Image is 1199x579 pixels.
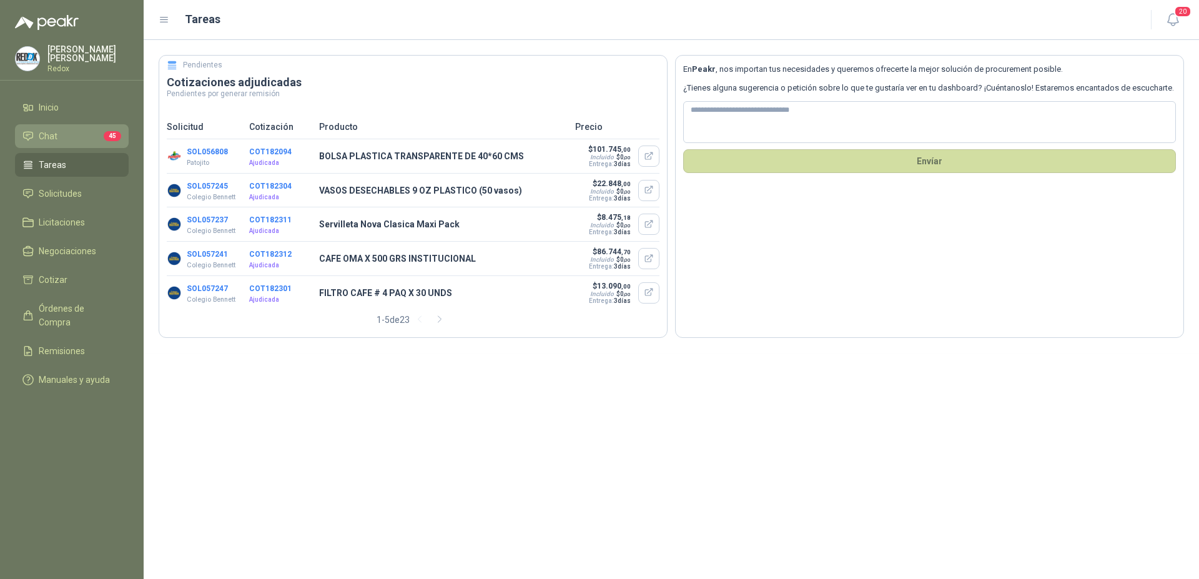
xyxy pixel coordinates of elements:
img: Company Logo [167,149,182,164]
button: Envíar [683,149,1176,173]
img: Company Logo [167,217,182,232]
p: [PERSON_NAME] [PERSON_NAME] [47,45,129,62]
div: Incluido [590,256,614,263]
span: ,00 [621,146,631,153]
span: 3 días [614,229,631,235]
span: 0 [620,154,631,161]
span: 0 [620,188,631,195]
div: Incluido [590,290,614,297]
p: BOLSA PLASTICA TRANSPARENTE DE 40*60 CMS [319,149,568,163]
span: Licitaciones [39,215,85,229]
p: Ajudicada [249,226,312,236]
p: Servilleta Nova Clasica Maxi Pack [319,217,568,231]
div: Incluido [590,222,614,229]
span: 3 días [614,263,631,270]
p: Pendientes por generar remisión [167,90,659,97]
div: Incluido [590,154,614,161]
p: ¿Tienes alguna sugerencia o petición sobre lo que te gustaría ver en tu dashboard? ¡Cuéntanoslo! ... [683,82,1176,94]
img: Company Logo [167,251,182,266]
a: Órdenes de Compra [15,297,129,334]
span: 13.090 [597,282,631,290]
img: Logo peakr [15,15,79,30]
p: FILTRO CAFE # 4 PAQ X 30 UNDS [319,286,568,300]
p: CAFE OMA X 500 GRS INSTITUCIONAL [319,252,568,265]
span: Solicitudes [39,187,82,200]
span: 101.745 [593,145,631,154]
span: ,00 [624,292,631,297]
button: SOL057237 [187,215,228,224]
span: 20 [1174,6,1192,17]
a: Manuales y ayuda [15,368,129,392]
span: Órdenes de Compra [39,302,117,329]
p: $ [588,179,631,188]
p: Entrega: [588,161,631,167]
img: Company Logo [16,47,39,71]
p: Colegio Bennett [187,295,235,305]
p: En , nos importan tus necesidades y queremos ofrecerte la mejor solución de procurement posible. [683,63,1176,76]
p: $ [588,282,631,290]
span: 8.475 [601,213,631,222]
p: Producto [319,120,568,134]
button: COT182301 [249,284,292,293]
p: Entrega: [588,297,631,304]
p: Entrega: [588,263,631,270]
a: Remisiones [15,339,129,363]
button: SOL056808 [187,147,228,156]
button: COT182312 [249,250,292,259]
p: Colegio Bennett [187,260,235,270]
div: Incluido [590,188,614,195]
p: Colegio Bennett [187,192,235,202]
p: Patojito [187,158,228,168]
a: Cotizar [15,268,129,292]
span: 86.744 [597,247,631,256]
p: $ [588,247,631,256]
p: Solicitud [167,120,242,134]
p: Ajudicada [249,158,312,168]
p: $ [588,213,631,222]
p: Entrega: [588,229,631,235]
span: 3 días [614,297,631,304]
span: Inicio [39,101,59,114]
p: Redox [47,65,129,72]
span: $ [616,188,631,195]
span: 3 días [614,161,631,167]
span: 0 [620,222,631,229]
a: Licitaciones [15,210,129,234]
span: 45 [104,131,121,141]
button: SOL057245 [187,182,228,191]
button: 20 [1162,9,1184,31]
p: Entrega: [588,195,631,202]
a: Tareas [15,153,129,177]
span: $ [616,222,631,229]
p: Ajudicada [249,192,312,202]
span: Tareas [39,158,66,172]
button: COT182304 [249,182,292,191]
span: $ [616,154,631,161]
a: Solicitudes [15,182,129,205]
span: $ [616,290,631,297]
span: 0 [620,290,631,297]
span: ,18 [621,214,631,221]
p: Colegio Bennett [187,226,235,236]
span: 0 [620,256,631,263]
span: Negociaciones [39,244,96,258]
a: Chat45 [15,124,129,148]
span: ,00 [624,257,631,263]
div: 1 - 5 de 23 [377,310,450,330]
b: Peakr [692,64,716,74]
span: Manuales y ayuda [39,373,110,387]
span: ,00 [624,189,631,195]
span: $ [616,256,631,263]
a: Inicio [15,96,129,119]
span: ,00 [624,155,631,161]
p: $ [588,145,631,154]
span: Remisiones [39,344,85,358]
p: Cotización [249,120,312,134]
h3: Cotizaciones adjudicadas [167,75,659,90]
h1: Tareas [185,11,220,28]
span: 22.848 [597,179,631,188]
span: ,00 [621,283,631,290]
p: Ajudicada [249,260,312,270]
p: VASOS DESECHABLES 9 OZ PLASTICO (50 vasos) [319,184,568,197]
button: SOL057241 [187,250,228,259]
